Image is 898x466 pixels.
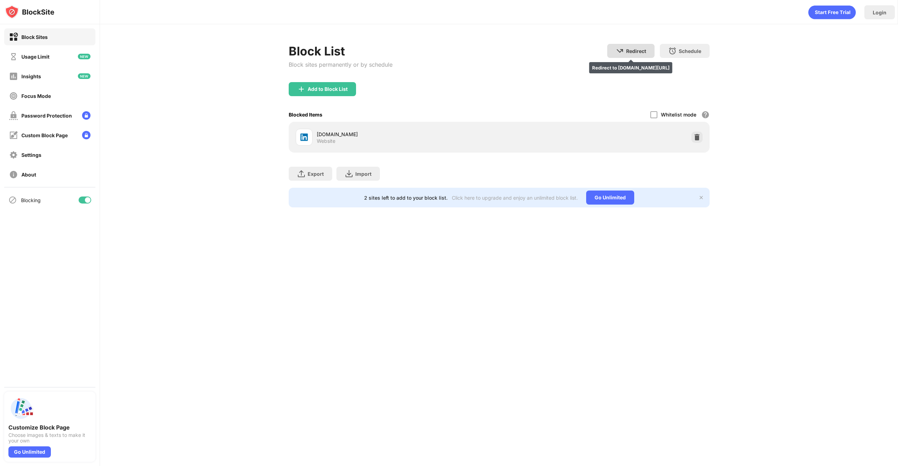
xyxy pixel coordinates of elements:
[82,131,91,139] img: lock-menu.svg
[21,113,72,119] div: Password Protection
[698,195,704,200] img: x-button.svg
[9,52,18,61] img: time-usage-off.svg
[9,111,18,120] img: password-protection-off.svg
[586,191,634,205] div: Go Unlimited
[300,133,308,141] img: favicons
[289,44,393,58] div: Block List
[9,151,18,159] img: settings-off.svg
[78,54,91,59] img: new-icon.svg
[21,73,41,79] div: Insights
[5,5,54,19] img: logo-blocksite.svg
[8,446,51,458] div: Go Unlimited
[626,48,646,54] div: Redirect
[8,396,34,421] img: push-custom-page.svg
[9,33,18,41] img: block-on.svg
[9,170,18,179] img: about-off.svg
[661,112,696,118] div: Whitelist mode
[308,86,348,92] div: Add to Block List
[808,5,856,19] div: animation
[9,131,18,140] img: customize-block-page-off.svg
[289,61,393,68] div: Block sites permanently or by schedule
[21,152,41,158] div: Settings
[8,432,91,444] div: Choose images & texts to make it your own
[82,111,91,120] img: lock-menu.svg
[317,131,499,138] div: [DOMAIN_NAME]
[452,195,578,201] div: Click here to upgrade and enjoy an unlimited block list.
[9,72,18,81] img: insights-off.svg
[21,172,36,178] div: About
[873,9,886,15] div: Login
[21,54,49,60] div: Usage Limit
[9,92,18,100] img: focus-off.svg
[21,132,68,138] div: Custom Block Page
[21,197,41,203] div: Blocking
[8,196,17,204] img: blocking-icon.svg
[589,62,672,73] div: Redirect to [DOMAIN_NAME][URL]
[78,73,91,79] img: new-icon.svg
[21,93,51,99] div: Focus Mode
[364,195,448,201] div: 2 sites left to add to your block list.
[8,424,91,431] div: Customize Block Page
[308,171,324,177] div: Export
[21,34,48,40] div: Block Sites
[679,48,701,54] div: Schedule
[317,138,335,144] div: Website
[355,171,371,177] div: Import
[289,112,322,118] div: Blocked Items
